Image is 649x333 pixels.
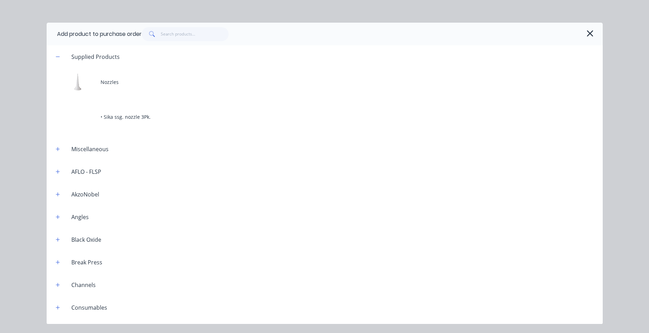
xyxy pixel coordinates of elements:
[66,145,114,153] div: Miscellaneous
[66,190,105,199] div: AkzoNobel
[57,30,142,38] div: Add product to purchase order
[66,303,113,312] div: Consumables
[66,281,101,289] div: Channels
[66,168,107,176] div: AFLO - FLSP
[66,53,125,61] div: Supplied Products
[66,213,94,221] div: Angles
[161,27,229,41] input: Search products...
[66,258,108,266] div: Break Press
[66,235,107,244] div: Black Oxide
